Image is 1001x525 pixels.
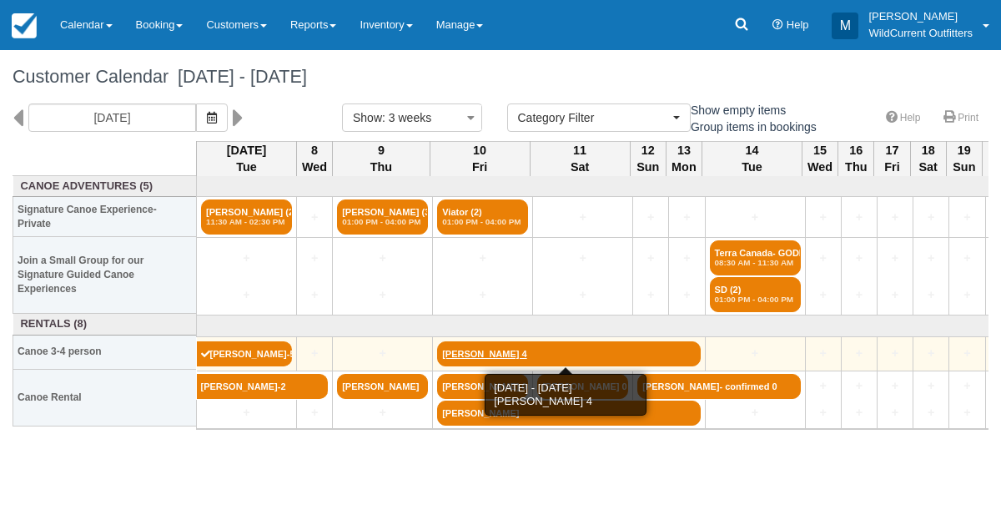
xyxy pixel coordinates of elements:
[810,209,837,226] a: +
[537,250,628,267] a: +
[882,286,908,304] a: +
[197,374,329,399] a: [PERSON_NAME]-2
[169,66,307,87] span: [DATE] - [DATE]
[342,103,482,132] button: Show: 3 weeks
[197,141,297,176] th: [DATE] Tue
[846,404,873,422] a: +
[442,217,523,227] em: 01:00 PM - 04:00 PM
[846,345,873,362] a: +
[18,179,193,194] a: Canoe Adventures (5)
[933,106,988,130] a: Print
[437,286,528,304] a: +
[953,250,980,267] a: +
[673,286,700,304] a: +
[876,106,931,130] a: Help
[810,377,837,395] a: +
[637,250,664,267] a: +
[953,286,980,304] a: +
[301,250,328,267] a: +
[953,345,980,362] a: +
[301,286,328,304] a: +
[672,114,827,139] label: Group items in bookings
[953,404,980,422] a: +
[333,141,430,176] th: 9 Thu
[953,377,980,395] a: +
[846,250,873,267] a: +
[672,103,799,115] span: Show empty items
[437,250,528,267] a: +
[715,295,796,305] em: 01:00 PM - 04:00 PM
[882,404,908,422] a: +
[537,374,628,399] a: [PERSON_NAME] 0
[201,286,292,304] a: +
[810,345,837,362] a: +
[672,120,830,132] span: Group items in bookings
[710,209,801,226] a: +
[918,377,944,395] a: +
[910,141,946,176] th: 18 Sat
[810,250,837,267] a: +
[946,141,982,176] th: 19 Sun
[882,377,908,395] a: +
[301,345,328,362] a: +
[301,404,328,422] a: +
[206,217,287,227] em: 11:30 AM - 02:30 PM
[810,286,837,304] a: +
[630,141,666,176] th: 12 Sun
[787,18,809,31] span: Help
[882,345,908,362] a: +
[12,13,37,38] img: checkfront-main-nav-mini-logo.png
[846,209,873,226] a: +
[13,335,197,369] th: Canoe 3-4 person
[882,209,908,226] a: +
[201,404,292,422] a: +
[197,341,293,366] a: [PERSON_NAME]-5
[846,286,873,304] a: +
[918,209,944,226] a: +
[13,237,197,314] th: Join a Small Group for our Signature Guided Canoe Experiences
[868,25,973,42] p: WildCurrent Outfitters
[337,250,428,267] a: +
[530,141,630,176] th: 11 Sat
[953,209,980,226] a: +
[710,277,801,312] a: SD (2)01:00 PM - 04:00 PM
[537,209,628,226] a: +
[710,345,801,362] a: +
[301,209,328,226] a: +
[13,369,197,426] th: Canoe Rental
[537,286,628,304] a: +
[715,258,796,268] em: 08:30 AM - 11:30 AM
[18,316,193,332] a: Rentals (8)
[337,199,428,235] a: [PERSON_NAME] (3)01:00 PM - 04:00 PM
[337,404,428,422] a: +
[518,109,669,126] span: Category Filter
[874,141,910,176] th: 17 Fri
[337,374,428,399] a: [PERSON_NAME]
[13,67,988,87] h1: Customer Calendar
[430,141,530,176] th: 10 Fri
[201,250,292,267] a: +
[353,111,382,124] span: Show
[342,217,423,227] em: 01:00 PM - 04:00 PM
[672,98,797,123] label: Show empty items
[437,199,528,235] a: Viator (2)01:00 PM - 04:00 PM
[868,8,973,25] p: [PERSON_NAME]
[710,240,801,275] a: Terra Canada- GODIN- (2)08:30 AM - 11:30 AM
[882,250,908,267] a: +
[382,111,431,124] span: : 3 weeks
[297,141,333,176] th: 8 Wed
[437,341,700,366] a: [PERSON_NAME] 4
[832,13,858,39] div: M
[846,377,873,395] a: +
[702,141,802,176] th: 14 Tue
[673,209,700,226] a: +
[810,404,837,422] a: +
[673,250,700,267] a: +
[337,286,428,304] a: +
[918,404,944,422] a: +
[918,250,944,267] a: +
[201,199,292,235] a: [PERSON_NAME] (2)11:30 AM - 02:30 PM
[710,404,801,422] a: +
[637,374,800,399] a: [PERSON_NAME]- confirmed 0
[838,141,874,176] th: 16 Thu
